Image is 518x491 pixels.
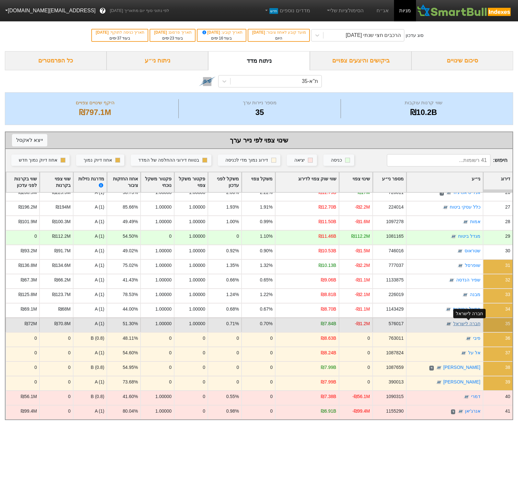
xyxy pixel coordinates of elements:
[319,204,336,211] div: ₪12.70B
[388,320,403,327] div: 576017
[203,379,205,385] div: 0
[13,107,177,118] div: ₪797.1M
[189,189,205,196] div: 1.00000
[34,335,37,342] div: 0
[68,349,71,356] div: 0
[153,35,192,41] div: בעוד ימים
[123,233,138,240] div: 54.50%
[73,317,107,332] div: A (1)
[52,218,71,225] div: ₪100.3M
[34,233,37,240] div: 0
[260,247,273,254] div: 0.90%
[73,390,107,405] div: B (0.8)
[388,291,403,298] div: 226019
[25,320,37,327] div: ₪72M
[411,51,513,70] div: סיכום שינויים
[458,234,480,239] a: מגדל ביטוח
[155,262,172,269] div: 1.00000
[321,277,336,283] div: ₪9.06B
[505,262,510,269] div: 31
[386,233,403,240] div: 1081165
[73,361,107,376] div: B (0.8)
[355,204,370,211] div: -₪2.2M
[12,135,506,145] div: שינוי צפוי לפי נייר ערך
[451,409,455,415] span: ד
[321,349,336,356] div: ₪8.24B
[505,233,510,240] div: 29
[84,157,112,164] div: אחוז דיוק נמוך
[18,218,37,225] div: ₪101.9M
[270,379,273,385] div: 0
[52,262,71,269] div: ₪134.6M
[343,99,505,107] div: שווי קרנות עוקבות
[73,230,107,245] div: A (1)
[473,336,480,341] a: פיבי
[123,364,138,371] div: 54.95%
[73,186,107,201] div: A (1)
[155,247,172,254] div: 1.00000
[373,172,406,192] div: Toggle SortBy
[445,306,452,313] img: tase link
[34,379,37,385] div: 0
[269,8,278,14] span: חדש
[346,31,401,39] div: הרכבים חצי שנתי [DATE]
[13,99,177,107] div: היקף שינויים צפויים
[355,291,370,298] div: -₪2.1M
[470,219,480,224] a: אמות
[73,303,107,317] div: A (1)
[73,347,107,361] div: A (1)
[387,154,490,166] input: 41 רשומות...
[450,234,457,240] img: tase link
[58,306,71,313] div: ₪68M
[189,277,205,283] div: 1.00000
[443,365,480,370] a: [PERSON_NAME]
[457,263,464,269] img: tase link
[388,247,403,254] div: 746016
[446,190,452,196] img: tase link
[270,364,273,371] div: 0
[95,35,144,41] div: בעוד ימים
[203,349,205,356] div: 0
[465,409,480,414] a: אנרג'יאן
[416,4,513,17] img: SmartBull
[319,262,336,269] div: ₪10.13B
[123,349,138,356] div: 54.60%
[73,215,107,230] div: A (1)
[123,262,138,269] div: 75.02%
[21,393,37,400] div: ₪56.1M
[141,172,174,192] div: Toggle SortBy
[155,306,172,313] div: 1.00000
[236,335,239,342] div: 0
[463,394,470,400] img: tase link
[321,306,336,313] div: ₪8.70B
[76,154,124,166] button: אחוז דיוק נמוך
[123,379,138,385] div: 73.68%
[226,408,239,415] div: 0.98%
[358,189,370,196] div: ₪17M
[101,6,105,15] span: ?
[73,201,107,215] div: A (1)
[355,218,370,225] div: -₪1.6M
[6,172,39,192] div: Toggle SortBy
[270,349,273,356] div: 0
[388,379,403,385] div: 390013
[54,247,71,254] div: ₪91.7M
[52,291,71,298] div: ₪123.7M
[321,393,336,400] div: ₪7.38B
[242,172,275,192] div: Toggle SortBy
[123,204,138,211] div: 85.66%
[201,30,221,35] span: [DATE]
[208,51,310,70] div: ניתוח מדד
[18,291,37,298] div: ₪125.8M
[236,349,239,356] div: 0
[388,262,403,269] div: 777037
[483,172,512,192] div: Toggle SortBy
[123,277,138,283] div: 41.43%
[226,277,239,283] div: 0.66%
[260,277,273,283] div: 0.65%
[155,408,172,415] div: 1.00000
[180,107,339,118] div: 35
[386,218,403,225] div: 1097278
[189,247,205,254] div: 1.00000
[21,306,37,313] div: ₪69.1M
